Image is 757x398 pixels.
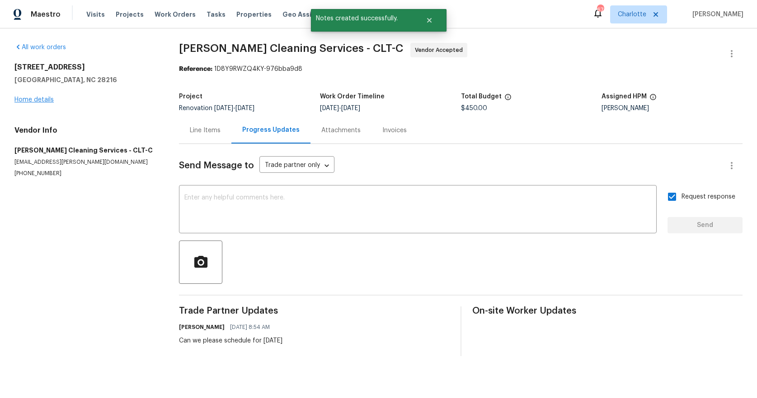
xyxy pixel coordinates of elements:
span: The hpm assigned to this work order. [649,93,657,105]
div: Invoices [382,126,407,135]
span: Notes created successfully. [311,9,414,28]
div: Trade partner only [259,158,334,173]
div: 67 [597,5,603,14]
h5: Work Order Timeline [320,93,385,100]
p: [EMAIL_ADDRESS][PERSON_NAME][DOMAIN_NAME] [14,158,157,166]
div: Line Items [190,126,221,135]
h5: Project [179,93,202,100]
span: [PERSON_NAME] [689,10,743,19]
span: Request response [682,192,735,202]
span: Send Message to [179,161,254,170]
h5: Total Budget [461,93,502,100]
div: Attachments [321,126,361,135]
span: [PERSON_NAME] Cleaning Services - CLT-C [179,43,403,54]
h5: [GEOGRAPHIC_DATA], NC 28216 [14,75,157,84]
h6: [PERSON_NAME] [179,323,225,332]
span: - [320,105,360,111]
span: $450.00 [461,105,487,111]
span: Charlotte [618,10,646,19]
span: [DATE] [235,105,254,111]
span: Properties [236,10,272,19]
span: - [214,105,254,111]
button: Close [414,11,444,29]
b: Reference: [179,66,212,72]
span: Renovation [179,105,254,111]
span: Trade Partner Updates [179,306,450,315]
p: [PHONE_NUMBER] [14,170,157,177]
span: [DATE] [341,105,360,111]
span: Vendor Accepted [415,46,466,55]
div: Progress Updates [242,125,300,134]
span: Maestro [31,10,61,19]
span: [DATE] [214,105,233,111]
span: Tasks [207,11,226,18]
h4: Vendor Info [14,126,157,135]
span: [DATE] 8:54 AM [230,323,270,332]
span: On-site Worker Updates [472,306,743,315]
span: [DATE] [320,105,339,111]
span: Work Orders [155,10,196,19]
a: Home details [14,97,54,103]
span: Visits [86,10,105,19]
h5: [PERSON_NAME] Cleaning Services - CLT-C [14,146,157,155]
h5: Assigned HPM [602,93,647,100]
h2: [STREET_ADDRESS] [14,63,157,72]
div: Can we please schedule for [DATE] [179,336,282,345]
span: Projects [116,10,144,19]
div: 1D8Y9RWZQ4KY-976bba9d8 [179,65,743,74]
span: The total cost of line items that have been proposed by Opendoor. This sum includes line items th... [504,93,512,105]
div: [PERSON_NAME] [602,105,743,111]
span: Geo Assignments [282,10,341,19]
a: All work orders [14,44,66,51]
